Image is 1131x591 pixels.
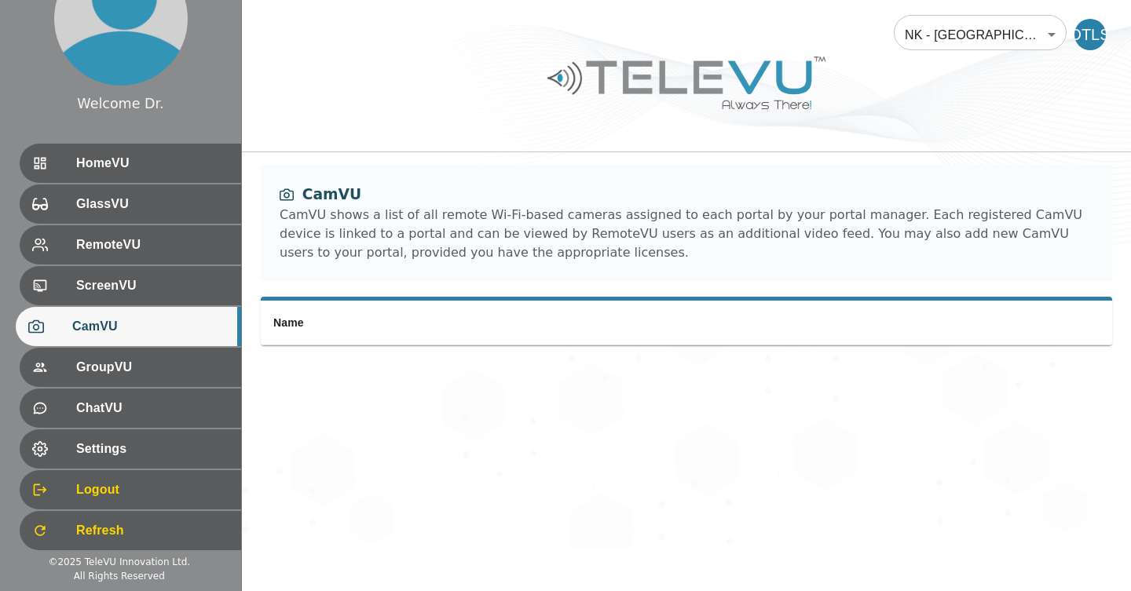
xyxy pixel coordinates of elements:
[76,195,229,213] span: GlassVU
[545,50,828,115] img: Logo
[76,440,229,458] span: Settings
[20,266,241,305] div: ScreenVU
[76,358,229,377] span: GroupVU
[77,93,163,114] div: Welcome Dr.
[16,307,241,346] div: CamVU
[76,399,229,418] span: ChatVU
[72,317,229,336] span: CamVU
[1074,19,1106,50] div: DTLS
[20,470,241,509] div: Logout
[261,301,1112,345] table: simple table
[280,184,1093,206] div: CamVU
[20,429,241,469] div: Settings
[20,511,241,550] div: Refresh
[20,389,241,428] div: ChatVU
[20,184,241,224] div: GlassVU
[273,316,304,329] span: Name
[894,13,1067,57] div: NK - [GEOGRAPHIC_DATA] - [GEOGRAPHIC_DATA]
[76,235,229,254] span: RemoteVU
[76,276,229,295] span: ScreenVU
[76,154,229,173] span: HomeVU
[280,206,1093,262] div: CamVU shows a list of all remote Wi-Fi-based cameras assigned to each portal by your portal manag...
[20,144,241,183] div: HomeVU
[76,521,229,540] span: Refresh
[20,225,241,264] div: RemoteVU
[20,348,241,387] div: GroupVU
[76,480,229,499] span: Logout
